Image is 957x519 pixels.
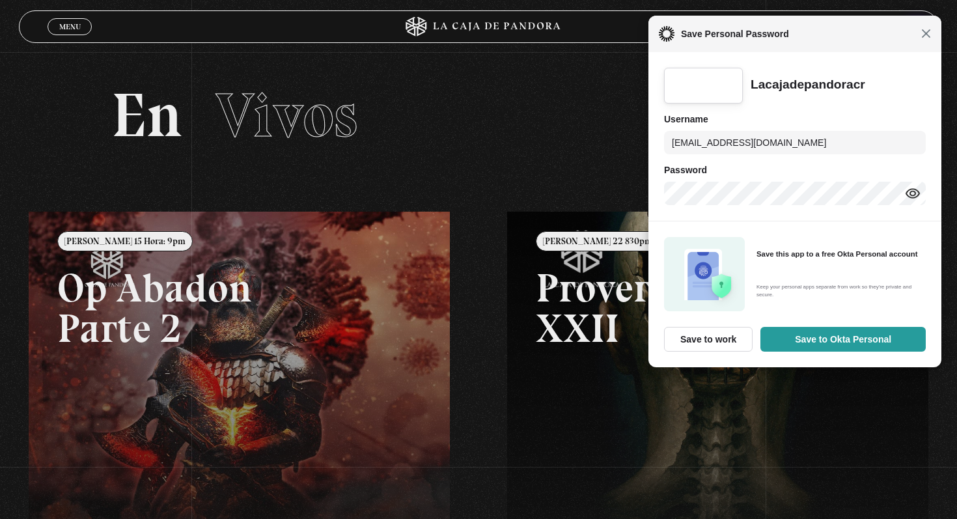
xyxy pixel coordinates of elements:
span: Close [921,29,931,38]
span: Cerrar [55,34,85,43]
span: Save Personal Password [674,26,921,42]
button: Save to Okta Personal [760,327,926,352]
span: Vivos [215,78,357,152]
span: Keep your personal apps separate from work so they're private and secure. [756,283,922,299]
h5: Save this app to a free Okta Personal account [756,249,922,259]
h6: Username [664,111,926,127]
h2: En [111,85,846,147]
h6: Password [664,162,926,178]
span: Menu [59,23,81,31]
div: Lacajadepandoracr [751,77,865,93]
button: Save to work [664,327,753,352]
